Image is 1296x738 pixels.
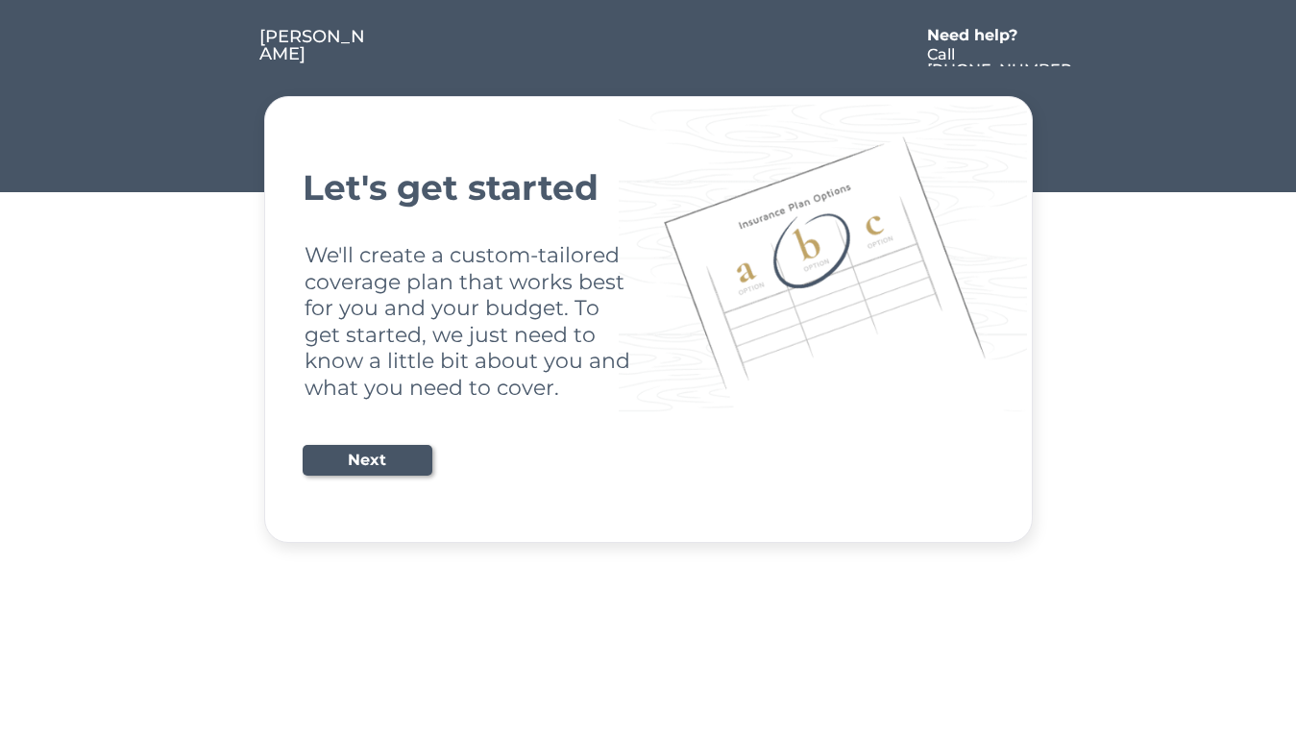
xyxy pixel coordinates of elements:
[305,242,634,401] div: We'll create a custom-tailored coverage plan that works best for you and your budget. To get star...
[927,28,1038,43] div: Need help?
[303,170,994,205] div: Let's get started
[927,47,1075,93] div: Call [PHONE_NUMBER]
[927,47,1075,66] a: Call [PHONE_NUMBER]
[259,28,370,62] div: [PERSON_NAME]
[259,28,370,66] a: [PERSON_NAME]
[303,445,432,476] button: Next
